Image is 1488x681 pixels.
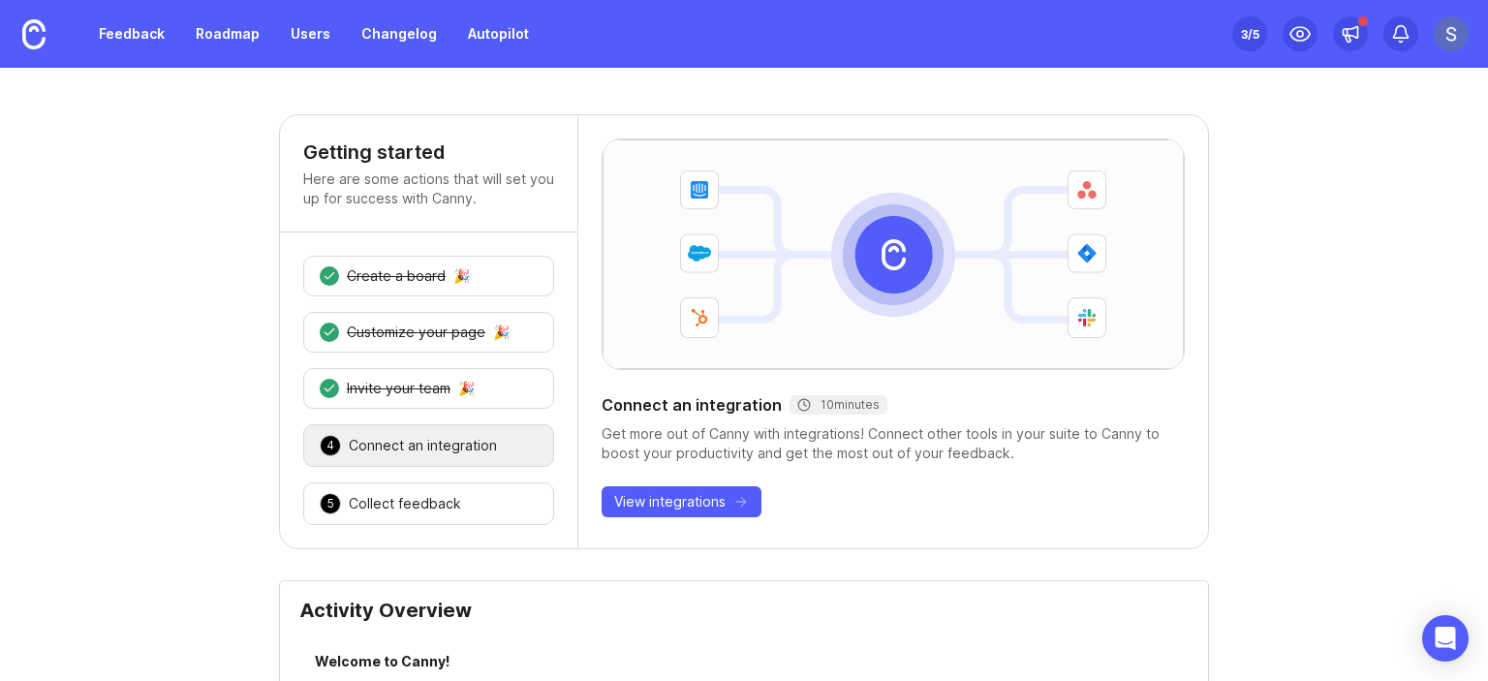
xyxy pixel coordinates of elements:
[303,170,554,208] p: Here are some actions that will set you up for success with Canny.
[303,139,554,166] h4: Getting started
[1241,20,1259,47] div: 3 /5
[22,19,46,49] img: Canny Home
[1434,16,1469,51] img: Stas Ityakin
[347,266,446,286] div: Create a board
[602,424,1185,463] div: Get more out of Canny with integrations! Connect other tools in your suite to Canny to boost your...
[453,269,470,283] div: 🎉
[320,493,341,514] div: 5
[458,382,475,395] div: 🎉
[603,139,1184,369] img: Canny integrates with a variety of tools including Salesforce, Intercom, Hubspot, Asana, and Github
[184,16,271,51] a: Roadmap
[279,16,342,51] a: Users
[349,494,461,513] div: Collect feedback
[87,16,176,51] a: Feedback
[350,16,449,51] a: Changelog
[315,651,1173,677] div: Welcome to Canny!
[299,601,1189,635] div: Activity Overview
[349,436,497,455] div: Connect an integration
[602,486,761,517] button: View integrations
[602,393,1185,417] div: Connect an integration
[1232,16,1267,51] button: 3/5
[493,325,510,339] div: 🎉
[614,492,726,511] span: View integrations
[1422,615,1469,662] div: Open Intercom Messenger
[456,16,541,51] a: Autopilot
[347,323,485,342] div: Customize your page
[347,379,450,398] div: Invite your team
[320,435,341,456] div: 4
[797,397,880,413] div: 10 minutes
